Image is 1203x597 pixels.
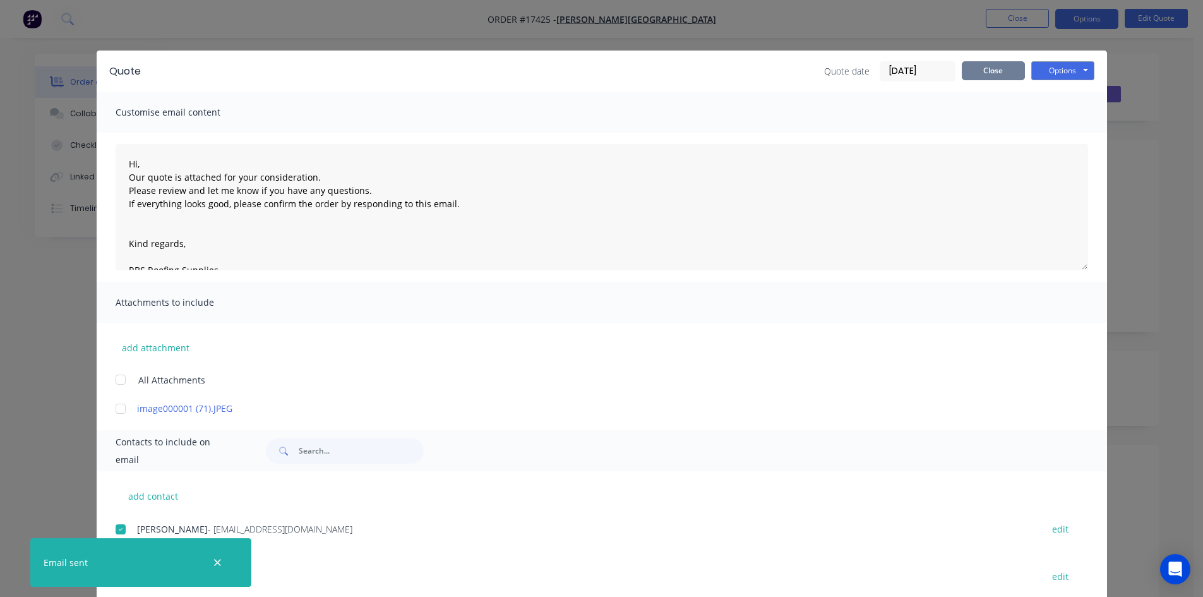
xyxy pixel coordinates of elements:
button: Close [962,61,1025,80]
div: Email sent [44,556,88,569]
a: image000001 (71).JPEG [137,402,1029,415]
input: Search... [299,438,424,464]
button: add contact [116,486,191,505]
span: All Attachments [138,373,205,387]
span: Quote date [824,64,870,78]
button: Options [1031,61,1094,80]
button: add attachment [116,338,196,357]
span: Contacts to include on email [116,433,235,469]
div: Open Intercom Messenger [1160,554,1190,584]
span: [PERSON_NAME] [137,523,208,535]
textarea: Hi, Our quote is attached for your consideration. Please review and let me know if you have any q... [116,144,1088,270]
span: - [EMAIL_ADDRESS][DOMAIN_NAME] [208,523,352,535]
span: Attachments to include [116,294,254,311]
button: edit [1044,521,1076,538]
button: edit [1044,568,1076,585]
div: Quote [109,64,141,79]
span: Customise email content [116,104,254,121]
